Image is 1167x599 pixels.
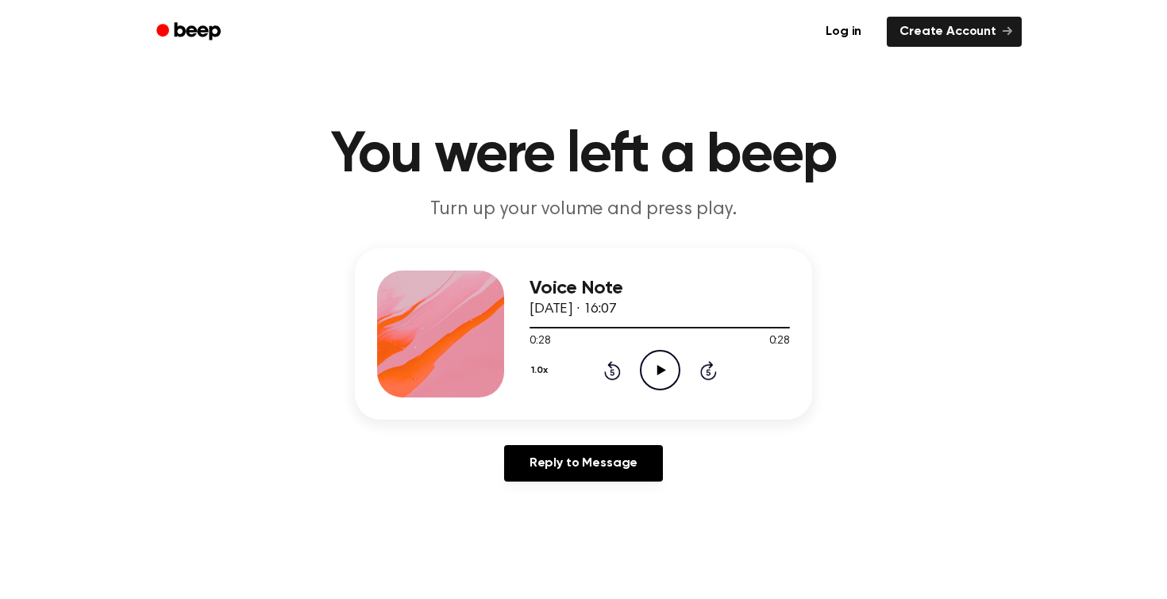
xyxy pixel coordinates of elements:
p: Turn up your volume and press play. [279,197,888,223]
span: 0:28 [530,333,550,350]
span: 0:28 [769,333,790,350]
button: 1.0x [530,357,553,384]
a: Create Account [887,17,1022,47]
h1: You were left a beep [177,127,990,184]
h3: Voice Note [530,278,790,299]
span: [DATE] · 16:07 [530,302,617,317]
a: Log in [810,13,877,50]
a: Beep [145,17,235,48]
a: Reply to Message [504,445,663,482]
